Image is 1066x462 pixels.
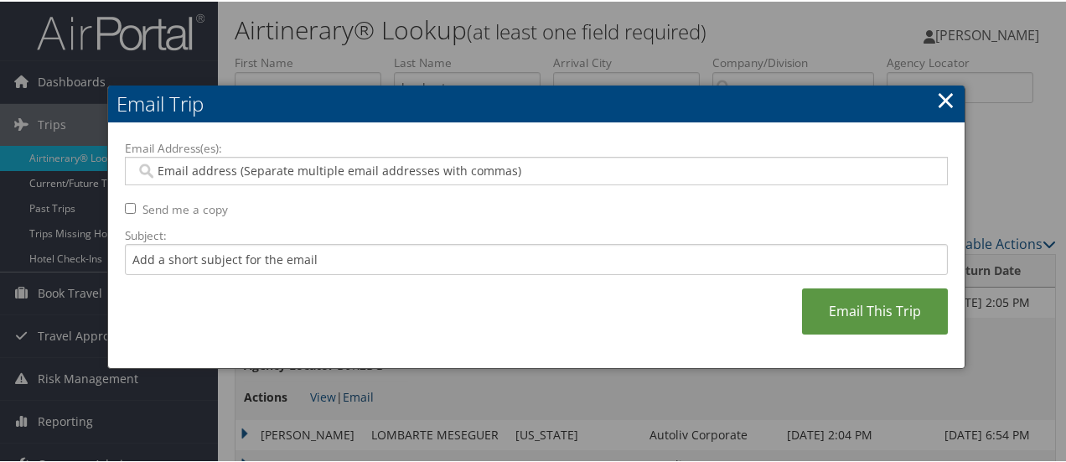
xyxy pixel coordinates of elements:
a: Email This Trip [802,287,948,333]
h2: Email Trip [108,84,965,121]
label: Subject: [125,226,948,242]
input: Email address (Separate multiple email addresses with commas) [136,161,938,178]
label: Send me a copy [142,200,228,216]
a: × [936,81,955,115]
input: Add a short subject for the email [125,242,948,273]
label: Email Address(es): [125,138,948,155]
